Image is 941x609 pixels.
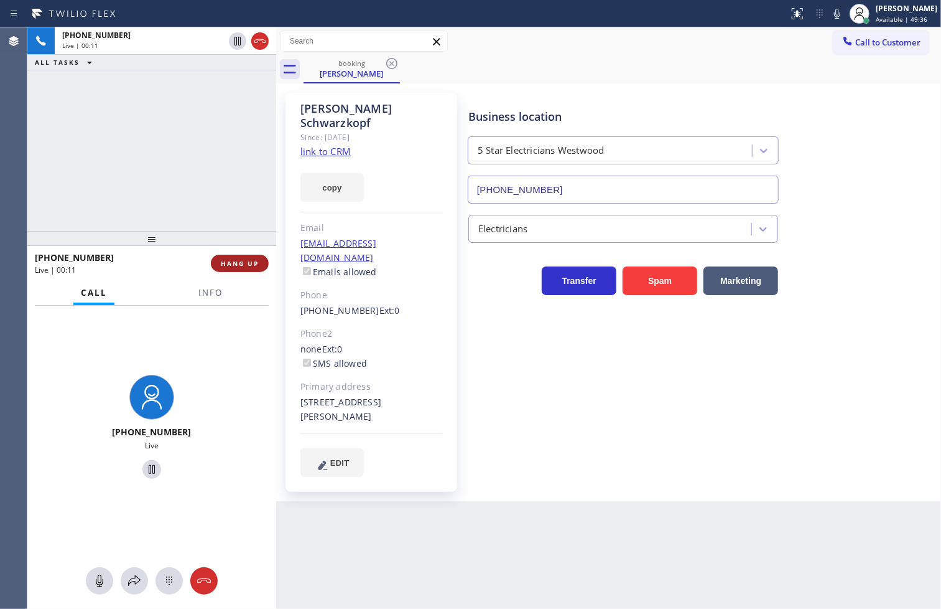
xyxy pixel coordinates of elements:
input: Emails allowed [303,267,311,275]
a: [PHONE_NUMBER] [300,304,379,316]
button: Hold Customer [142,460,161,479]
div: Business location [468,108,778,125]
div: Phone [300,288,443,303]
button: Hang up [190,567,218,595]
div: [PERSON_NAME] [876,3,937,14]
span: Call [81,287,107,298]
span: Live | 00:11 [62,41,98,50]
span: Ext: 0 [379,304,400,316]
a: [EMAIL_ADDRESS][DOMAIN_NAME] [300,237,376,263]
button: Spam [623,267,697,295]
span: [PHONE_NUMBER] [113,426,192,438]
div: Electricians [478,222,527,236]
div: [PERSON_NAME] Schwarzkopf [300,101,443,130]
button: Hold Customer [229,32,246,50]
button: Open dialpad [155,567,183,595]
button: copy [300,173,364,202]
input: SMS allowed [303,359,311,367]
div: Zachary Schwarzkopf [305,55,399,82]
div: booking [305,59,399,68]
button: Marketing [703,267,778,295]
span: Ext: 0 [322,343,343,355]
div: Primary address [300,380,443,394]
button: Open directory [121,567,148,595]
div: [STREET_ADDRESS][PERSON_NAME] [300,395,443,424]
input: Search [280,31,447,51]
span: [PHONE_NUMBER] [62,30,131,40]
span: Live | 00:11 [35,265,76,275]
span: Live [145,440,159,451]
button: HANG UP [211,255,269,272]
div: Phone2 [300,327,443,341]
span: Info [198,287,223,298]
button: Call to Customer [833,31,929,54]
div: Since: [DATE] [300,130,443,144]
span: Call to Customer [855,37,920,48]
a: link to CRM [300,145,351,158]
input: Phone Number [468,176,779,204]
span: Available | 49:36 [876,15,927,24]
button: Hang up [251,32,269,50]
div: none [300,342,443,371]
label: Emails allowed [300,266,377,278]
label: SMS allowed [300,357,367,369]
button: Transfer [542,267,616,295]
button: Call [73,281,114,305]
span: [PHONE_NUMBER] [35,252,114,263]
button: Mute [828,5,846,22]
button: ALL TASKS [27,55,104,70]
button: EDIT [300,448,364,477]
div: 5 Star Electricians Westwood [478,144,605,158]
span: ALL TASKS [35,58,80,67]
button: Mute [86,567,113,595]
div: [PERSON_NAME] [305,68,399,79]
span: HANG UP [221,259,259,268]
button: Info [191,281,230,305]
div: Email [300,221,443,235]
span: EDIT [330,458,349,468]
